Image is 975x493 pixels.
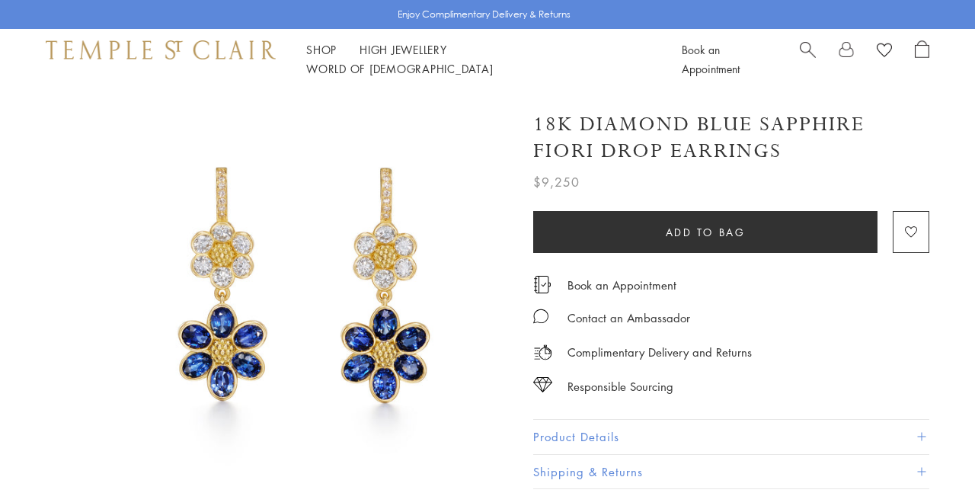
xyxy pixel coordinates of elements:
a: Open Shopping Bag [915,40,929,78]
a: ShopShop [306,42,337,57]
img: Temple St. Clair [46,40,276,59]
img: icon_appointment.svg [533,276,551,293]
span: Add to bag [666,224,746,241]
p: Enjoy Complimentary Delivery & Returns [398,7,571,22]
a: View Wishlist [877,40,892,63]
a: Book an Appointment [567,277,676,293]
a: World of [DEMOGRAPHIC_DATA]World of [DEMOGRAPHIC_DATA] [306,61,493,76]
p: Complimentary Delivery and Returns [567,343,752,362]
button: Product Details [533,420,929,454]
button: Add to bag [533,211,877,253]
img: icon_delivery.svg [533,343,552,362]
h1: 18K Diamond Blue Sapphire Fiori Drop Earrings [533,111,929,165]
a: Search [800,40,816,78]
button: Shipping & Returns [533,455,929,489]
span: $9,250 [533,172,580,192]
div: Responsible Sourcing [567,377,673,396]
img: MessageIcon-01_2.svg [533,309,548,324]
nav: Main navigation [306,40,647,78]
img: icon_sourcing.svg [533,377,552,392]
a: Book an Appointment [682,42,740,76]
div: Contact an Ambassador [567,309,690,328]
a: High JewelleryHigh Jewellery [360,42,447,57]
